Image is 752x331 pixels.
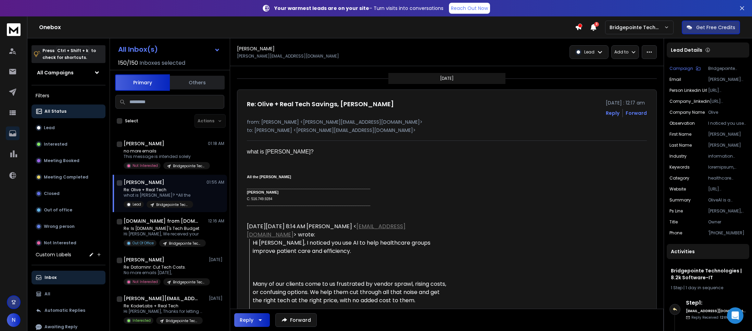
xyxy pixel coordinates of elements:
[274,5,369,12] strong: Your warmest leads are on your site
[669,132,691,137] p: First Name
[440,76,454,81] p: [DATE]
[708,164,747,170] p: loremipsum, dolorsitam consectetura, el sed doeiusmodt, incididunt utlaboreet, dolorem aliquaen, ...
[669,66,701,71] button: Campaign
[671,47,702,53] p: Lead Details
[133,202,141,207] p: Lead
[708,66,747,71] p: Bridgepointe Technologies | 8.2k Software-IT
[708,175,747,181] p: healthcare technology companies
[37,69,74,76] h1: All Campaigns
[32,220,105,233] button: Wrong person
[708,186,747,192] p: [URL][DOMAIN_NAME]
[44,207,72,213] p: Out of office
[173,280,206,285] p: Bridgepointe Technologies | 8.2k Software-IT
[124,309,206,314] p: Hi [PERSON_NAME], Thanks for letting me
[32,304,105,317] button: Automatic Replies
[451,5,488,12] p: Reach Out Now
[44,191,60,196] p: Closed
[44,142,67,147] p: Interested
[669,121,695,126] p: Observation
[708,154,747,159] p: information technology & services
[247,175,291,179] strong: All the [PERSON_NAME]
[708,219,747,225] p: Owner
[124,154,206,159] p: This message is intended solely
[247,148,447,156] div: what is [PERSON_NAME]?
[56,47,89,54] span: Ctrl + Shift + k
[234,313,270,327] button: Reply
[173,163,206,169] p: Bridgepointe Technologies | 8.2k Software-IT
[708,132,747,137] p: [PERSON_NAME]
[44,174,88,180] p: Meeting Completed
[610,24,664,31] p: Bridgepointe Technologies
[32,105,105,118] button: All Status
[710,99,747,104] p: [URL][DOMAIN_NAME]
[669,208,683,214] p: Ps Line
[669,230,682,236] p: Phone
[594,22,599,27] span: 3
[39,23,575,32] h1: Onebox
[45,324,77,330] p: Awaiting Reply
[708,121,747,126] p: I noticed you use AI to help healthcare groups improve patient care and efficiency.
[124,193,193,198] p: what is [PERSON_NAME]? *All the
[449,3,490,14] a: Reach Out Now
[124,226,206,231] p: Re: Is [DOMAIN_NAME]'s Tech Budget
[606,99,647,106] p: [DATE] : 12:17 am
[275,313,317,327] button: Forward
[669,77,681,82] p: Email
[32,203,105,217] button: Out of office
[32,236,105,250] button: Not Interested
[118,46,158,53] h1: All Inbox(s)
[32,66,105,79] button: All Campaigns
[237,45,275,52] h1: [PERSON_NAME]
[45,308,85,313] p: Automatic Replies
[133,163,158,168] p: Not Interested
[708,143,747,148] p: [PERSON_NAME]
[209,296,224,301] p: [DATE]
[247,222,447,239] div: [DATE][DATE] 8:14 AM [PERSON_NAME] < > wrote:
[686,308,746,314] h6: [EMAIL_ADDRESS][DOMAIN_NAME]
[708,208,747,214] p: [PERSON_NAME], would you be the best person to speak to about tech and cloud cost optimization or...
[682,21,740,34] button: Get Free Credits
[614,49,628,55] p: Add to
[669,110,705,115] p: Company Name
[669,143,692,148] p: Last Name
[169,241,202,246] p: Bridgepointe Technologies | 8.2k Software-IT
[669,186,686,192] p: website
[42,47,96,61] p: Press to check for shortcuts.
[208,141,224,146] p: 01:18 AM
[209,257,224,262] p: [DATE]
[156,202,189,207] p: Bridgepointe Technologies | 8.2k Software-IT
[720,315,737,320] span: 12th, Aug
[696,24,735,31] p: Get Free Credits
[669,175,689,181] p: Category
[125,118,138,124] label: Select
[45,291,50,297] p: All
[206,180,224,185] p: 01:55 AM
[133,318,151,323] p: Interested
[669,154,687,159] p: industry
[44,125,55,131] p: Lead
[237,53,339,59] p: [PERSON_NAME][EMAIL_ADDRESS][DOMAIN_NAME]
[247,222,405,238] a: [EMAIL_ADDRESS][DOMAIN_NAME]
[118,59,138,67] span: 150 / 150
[44,224,75,229] p: Wrong person
[247,119,647,125] p: from: [PERSON_NAME] <[PERSON_NAME][EMAIL_ADDRESS][DOMAIN_NAME]>
[166,318,199,323] p: Bridgepointe Technologies | 8.2k Software-IT
[7,313,21,327] button: N
[44,158,79,163] p: Meeting Booked
[36,251,71,258] h3: Custom Labels
[32,287,105,301] button: All
[44,240,76,246] p: Not Interested
[727,307,743,324] div: Open Intercom Messenger
[669,197,691,203] p: Summary
[7,23,21,36] img: logo
[124,218,199,224] h1: [DOMAIN_NAME] from [DOMAIN_NAME]
[45,109,66,114] p: All Status
[124,270,206,275] p: No more emails [DATE],
[32,271,105,284] button: Inbox
[686,285,723,291] span: 1 day in sequence
[124,256,164,263] h1: [PERSON_NAME]
[32,170,105,184] button: Meeting Completed
[686,299,746,307] h6: Step 1 :
[669,66,693,71] p: Campaign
